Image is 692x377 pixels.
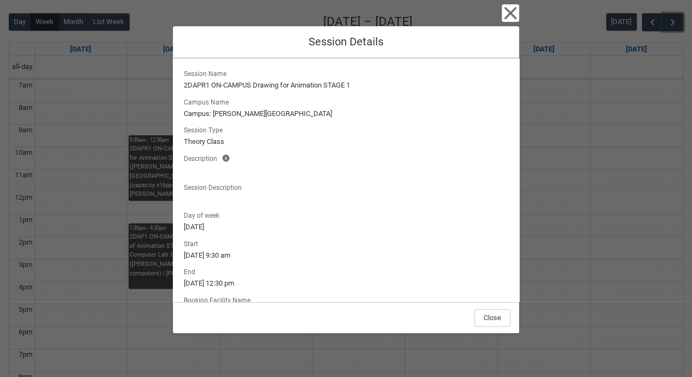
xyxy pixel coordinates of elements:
[309,35,383,48] span: Session Details
[184,67,231,79] span: Session Name
[502,4,519,22] button: Close
[184,222,508,233] lightning-formatted-text: [DATE]
[184,80,508,91] lightning-formatted-text: 2DAPR1 ON-CAMPUS Drawing for Animation STAGE 1
[184,181,246,193] span: Session Description
[184,237,202,249] span: Start
[474,309,510,327] button: Close
[184,265,200,277] span: End
[184,123,227,135] span: Session Type
[184,136,508,147] lightning-formatted-text: Theory Class
[184,278,508,289] lightning-formatted-text: [DATE] 12:30 pm
[184,108,508,119] lightning-formatted-text: Campus: [PERSON_NAME][GEOGRAPHIC_DATA]
[184,293,255,305] span: Booking Facility Name
[184,208,224,221] span: Day of week
[184,152,222,164] span: Description
[184,95,233,107] span: Campus Name
[184,250,508,261] lightning-formatted-text: [DATE] 9:30 am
